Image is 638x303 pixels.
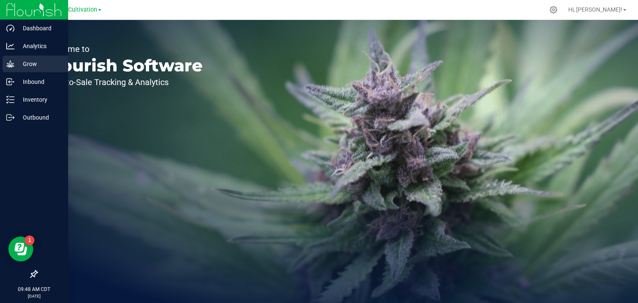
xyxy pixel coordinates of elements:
[548,6,559,14] div: Manage settings
[15,23,64,33] p: Dashboard
[568,6,622,13] span: Hi, [PERSON_NAME]!
[4,293,64,299] p: [DATE]
[15,41,64,51] p: Analytics
[15,59,64,69] p: Grow
[25,235,34,245] iframe: Resource center unread badge
[15,77,64,87] p: Inbound
[8,237,33,261] iframe: Resource center
[45,57,203,74] p: Flourish Software
[4,286,64,293] p: 09:48 AM CDT
[15,112,64,122] p: Outbound
[6,95,15,104] inline-svg: Inventory
[6,78,15,86] inline-svg: Inbound
[45,45,203,53] p: Welcome to
[68,6,97,13] span: Cultivation
[6,113,15,122] inline-svg: Outbound
[6,24,15,32] inline-svg: Dashboard
[6,42,15,50] inline-svg: Analytics
[6,60,15,68] inline-svg: Grow
[45,78,203,86] p: Seed-to-Sale Tracking & Analytics
[15,95,64,105] p: Inventory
